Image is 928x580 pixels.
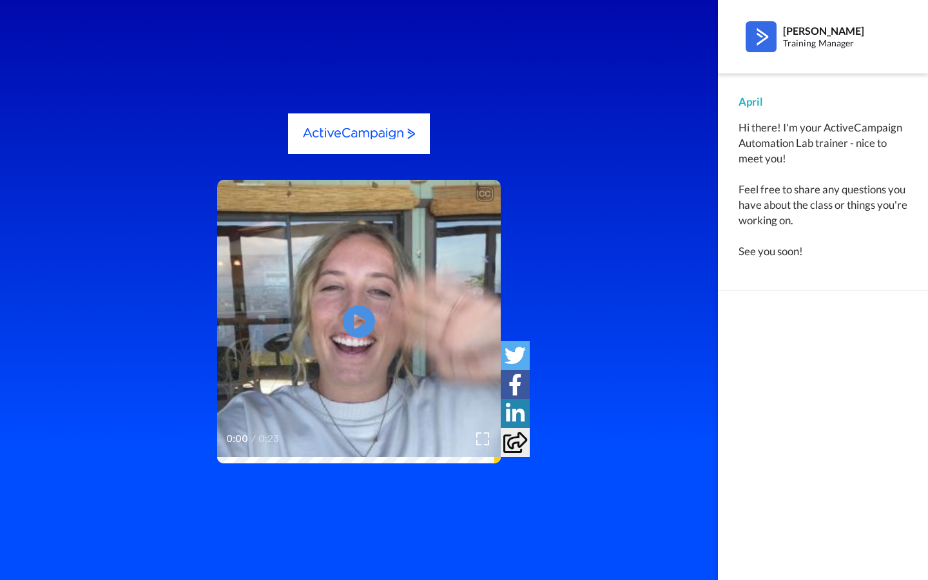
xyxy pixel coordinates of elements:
img: f397763a-eefe-48e6-92e5-73e4d4c8e41b [288,113,430,153]
div: Hi there! I'm your ActiveCampaign Automation Lab trainer - nice to meet you! Feel free to share a... [739,120,907,259]
div: Training Manager [783,38,907,49]
span: 0:23 [258,431,281,447]
div: [PERSON_NAME] [783,24,907,37]
span: 0:00 [226,431,249,447]
img: Profile Image [746,21,777,52]
span: / [251,431,256,447]
div: CC [477,188,493,200]
div: April [739,94,907,110]
img: Full screen [476,432,489,445]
